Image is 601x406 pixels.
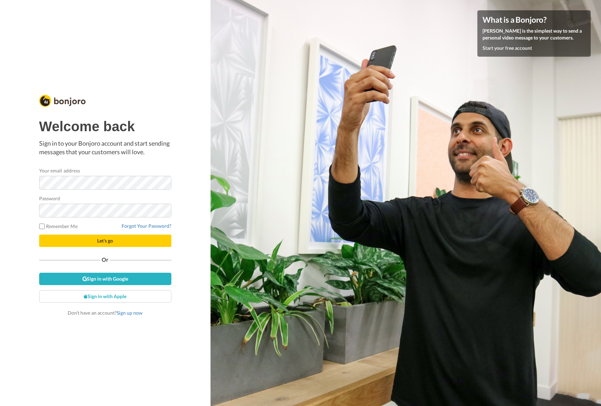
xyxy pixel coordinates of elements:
[97,238,113,244] span: Let's go
[117,310,143,316] a: Sign up now
[39,273,171,285] a: Sign in with Google
[483,15,586,24] h4: What is a Bonjoro?
[68,310,143,316] span: Don’t have an account?
[39,195,60,202] label: Password
[39,235,171,247] button: Let's go
[100,257,110,262] span: Or
[39,290,171,303] a: Sign in with Apple
[122,223,171,229] a: Forgot Your Password?
[39,167,80,174] label: Your email address
[39,224,45,229] input: Remember Me
[483,27,586,41] p: [PERSON_NAME] is the simplest way to send a personal video message to your customers.
[39,119,171,134] h1: Welcome back
[39,223,78,230] label: Remember Me
[39,139,171,157] p: Sign in to your Bonjoro account and start sending messages that your customers will love.
[483,45,532,51] a: Start your free account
